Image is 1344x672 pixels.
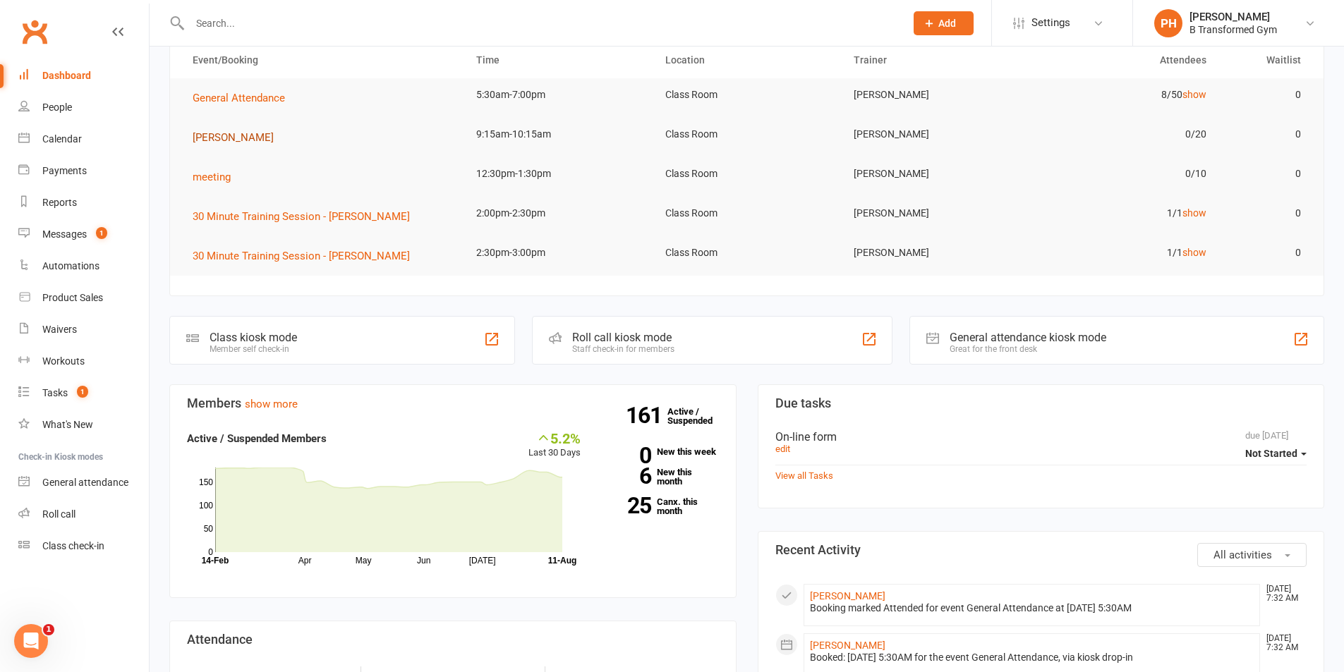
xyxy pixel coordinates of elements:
[464,78,653,111] td: 5:30am-7:00pm
[464,157,653,190] td: 12:30pm-1:30pm
[18,467,149,499] a: General attendance kiosk mode
[653,78,842,111] td: Class Room
[18,499,149,530] a: Roll call
[193,92,285,104] span: General Attendance
[1030,236,1219,269] td: 1/1
[193,210,410,223] span: 30 Minute Training Session - [PERSON_NAME]
[914,11,974,35] button: Add
[193,208,420,225] button: 30 Minute Training Session - [PERSON_NAME]
[1030,42,1219,78] th: Attendees
[17,14,52,49] a: Clubworx
[42,540,104,551] div: Class check-in
[18,530,149,562] a: Class kiosk mode
[42,102,72,113] div: People
[1189,23,1277,36] div: B Transformed Gym
[18,92,149,123] a: People
[572,331,674,344] div: Roll call kiosk mode
[775,470,833,481] a: View all Tasks
[187,633,719,647] h3: Attendance
[42,477,128,488] div: General attendance
[42,508,75,520] div: Roll call
[193,129,284,146] button: [PERSON_NAME]
[1182,89,1206,100] a: show
[18,377,149,409] a: Tasks 1
[187,396,719,410] h3: Members
[42,419,93,430] div: What's New
[1213,549,1272,561] span: All activities
[602,447,719,456] a: 0New this week
[18,155,149,187] a: Payments
[775,430,1307,444] div: On-line form
[653,197,842,230] td: Class Room
[1189,11,1277,23] div: [PERSON_NAME]
[810,602,1254,614] div: Booking marked Attended for event General Attendance at [DATE] 5:30AM
[602,465,651,487] strong: 6
[42,165,87,176] div: Payments
[18,409,149,441] a: What's New
[1154,9,1182,37] div: PH
[810,590,885,601] a: [PERSON_NAME]
[602,468,719,486] a: 6New this month
[464,42,653,78] th: Time
[42,260,99,271] div: Automations
[602,497,719,515] a: 25Canx. this month
[572,344,674,354] div: Staff check-in for members
[42,197,77,208] div: Reports
[1245,441,1307,466] button: Not Started
[193,169,241,185] button: meeting
[42,228,87,240] div: Messages
[841,157,1030,190] td: [PERSON_NAME]
[950,344,1106,354] div: Great for the front desk
[210,344,297,354] div: Member self check-in
[1197,543,1307,567] button: All activities
[602,495,651,516] strong: 25
[938,18,956,29] span: Add
[653,157,842,190] td: Class Room
[810,640,885,651] a: [PERSON_NAME]
[245,398,298,410] a: show more
[18,60,149,92] a: Dashboard
[528,430,581,460] div: Last 30 Days
[42,387,68,398] div: Tasks
[43,624,54,635] span: 1
[193,90,295,106] button: General Attendance
[1219,78,1314,111] td: 0
[464,118,653,151] td: 9:15am-10:15am
[464,197,653,230] td: 2:00pm-2:30pm
[626,405,667,426] strong: 161
[1030,197,1219,230] td: 1/1
[841,197,1030,230] td: [PERSON_NAME]
[96,227,107,239] span: 1
[1259,585,1306,603] time: [DATE] 7:32 AM
[1245,448,1297,459] span: Not Started
[193,250,410,262] span: 30 Minute Training Session - [PERSON_NAME]
[1182,247,1206,258] a: show
[42,355,85,367] div: Workouts
[210,331,297,344] div: Class kiosk mode
[18,314,149,346] a: Waivers
[193,171,231,183] span: meeting
[42,292,103,303] div: Product Sales
[1219,236,1314,269] td: 0
[653,42,842,78] th: Location
[18,219,149,250] a: Messages 1
[1219,157,1314,190] td: 0
[841,236,1030,269] td: [PERSON_NAME]
[77,386,88,398] span: 1
[186,13,895,33] input: Search...
[193,131,274,144] span: [PERSON_NAME]
[841,78,1030,111] td: [PERSON_NAME]
[1031,7,1070,39] span: Settings
[18,187,149,219] a: Reports
[42,133,82,145] div: Calendar
[18,250,149,282] a: Automations
[1219,197,1314,230] td: 0
[18,346,149,377] a: Workouts
[14,624,48,658] iframe: Intercom live chat
[775,396,1307,410] h3: Due tasks
[1219,42,1314,78] th: Waitlist
[810,652,1254,664] div: Booked: [DATE] 5:30AM for the event General Attendance, via kiosk drop-in
[1182,207,1206,219] a: show
[464,236,653,269] td: 2:30pm-3:00pm
[1030,78,1219,111] td: 8/50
